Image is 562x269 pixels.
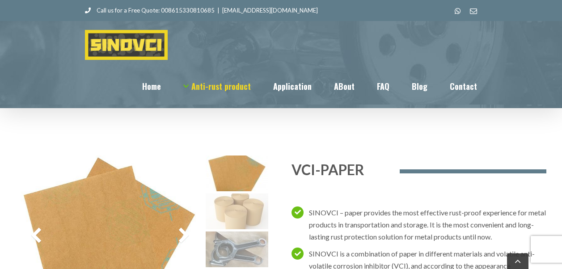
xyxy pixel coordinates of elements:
[450,82,477,90] span: Contact
[191,82,251,90] span: Anti-rust product
[377,64,389,108] a: FAQ
[97,7,215,14] font: Call us for a Free Quote: 008615330810685
[183,64,251,108] a: Anti-rust product
[334,64,355,108] a: ABout
[142,64,161,108] a: Home
[142,64,477,108] nav: Main Menu
[412,82,427,90] span: Blog
[377,82,389,90] span: FAQ
[309,206,546,243] p: SINOVCI – paper provides the most effective rust-proof experience for metal products in transport...
[470,8,477,15] a: Email
[455,8,461,15] a: whatsapp
[222,7,318,14] a: [EMAIL_ADDRESS][DOMAIN_NAME]
[450,64,477,108] a: Contact
[334,82,355,90] span: ABout
[273,64,312,108] a: Application
[142,82,161,90] span: Home
[273,82,312,90] span: Application
[412,64,427,108] a: Blog
[85,30,168,60] img: SINOVCI Logo
[85,7,215,14] a: Call us for a Free Quote: 008615330810685
[292,161,364,178] span: VCI-PAPER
